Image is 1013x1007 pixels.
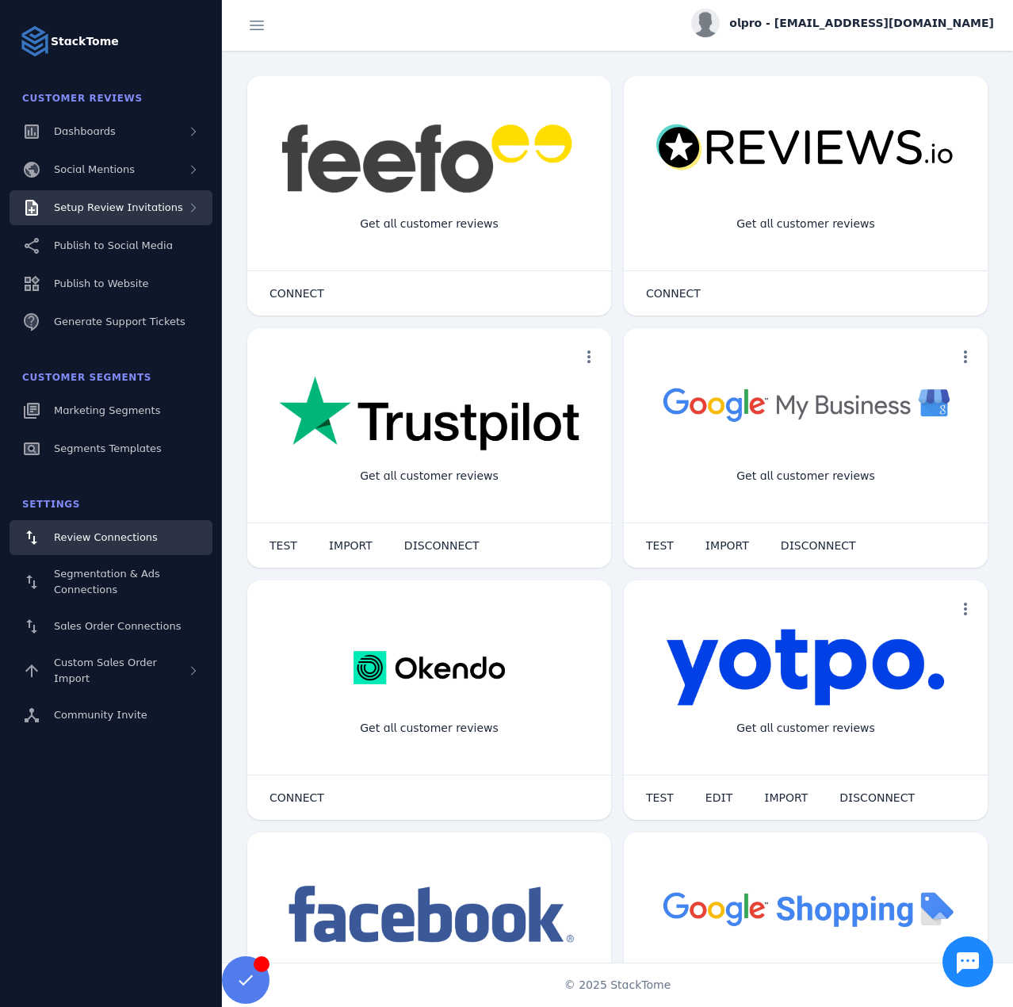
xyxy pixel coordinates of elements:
[691,9,994,37] button: olpro - [EMAIL_ADDRESS][DOMAIN_NAME]
[54,620,181,632] span: Sales Order Connections
[269,540,297,551] span: TEST
[254,278,340,309] button: CONNECT
[54,404,160,416] span: Marketing Segments
[950,341,981,373] button: more
[10,393,212,428] a: Marketing Segments
[10,558,212,606] a: Segmentation & Ads Connections
[279,880,579,951] img: facebook.png
[630,530,690,561] button: TEST
[839,792,915,803] span: DISCONNECT
[54,201,183,213] span: Setup Review Invitations
[10,266,212,301] a: Publish to Website
[22,499,80,510] span: Settings
[824,782,931,814] button: DISCONNECT
[54,568,160,595] span: Segmentation & Ads Connections
[10,520,212,555] a: Review Connections
[54,531,158,543] span: Review Connections
[19,25,51,57] img: Logo image
[254,782,340,814] button: CONNECT
[51,33,119,50] strong: StackTome
[666,628,946,707] img: yotpo.png
[724,203,888,245] div: Get all customer reviews
[729,15,994,32] span: olpro - [EMAIL_ADDRESS][DOMAIN_NAME]
[347,203,511,245] div: Get all customer reviews
[10,431,212,466] a: Segments Templates
[54,163,135,175] span: Social Mentions
[646,792,674,803] span: TEST
[646,288,701,299] span: CONNECT
[354,628,505,707] img: okendo.webp
[950,593,981,625] button: more
[347,707,511,749] div: Get all customer reviews
[313,530,388,561] button: IMPORT
[10,228,212,263] a: Publish to Social Media
[690,530,765,561] button: IMPORT
[54,442,162,454] span: Segments Templates
[724,455,888,497] div: Get all customer reviews
[656,124,956,172] img: reviewsio.svg
[564,977,671,994] span: © 2025 StackTome
[10,698,212,733] a: Community Invite
[630,782,690,814] button: TEST
[54,278,148,289] span: Publish to Website
[279,376,579,454] img: trustpilot.png
[347,455,511,497] div: Get all customer reviews
[329,540,373,551] span: IMPORT
[573,341,605,373] button: more
[10,609,212,644] a: Sales Order Connections
[10,304,212,339] a: Generate Support Tickets
[269,792,324,803] span: CONNECT
[691,9,720,37] img: profile.jpg
[54,709,147,721] span: Community Invite
[22,93,143,104] span: Customer Reviews
[54,657,157,684] span: Custom Sales Order Import
[656,880,956,936] img: googleshopping.png
[630,278,717,309] button: CONNECT
[705,792,732,803] span: EDIT
[254,530,313,561] button: TEST
[646,540,674,551] span: TEST
[765,530,872,561] button: DISCONNECT
[404,540,480,551] span: DISCONNECT
[269,288,324,299] span: CONNECT
[22,372,151,383] span: Customer Segments
[705,540,749,551] span: IMPORT
[54,239,173,251] span: Publish to Social Media
[781,540,856,551] span: DISCONNECT
[712,959,899,1001] div: Import Products from Google
[279,124,579,193] img: feefo.png
[748,782,824,814] button: IMPORT
[764,792,808,803] span: IMPORT
[724,707,888,749] div: Get all customer reviews
[54,125,116,137] span: Dashboards
[656,376,956,432] img: googlebusiness.png
[388,530,495,561] button: DISCONNECT
[54,316,185,327] span: Generate Support Tickets
[690,782,748,814] button: EDIT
